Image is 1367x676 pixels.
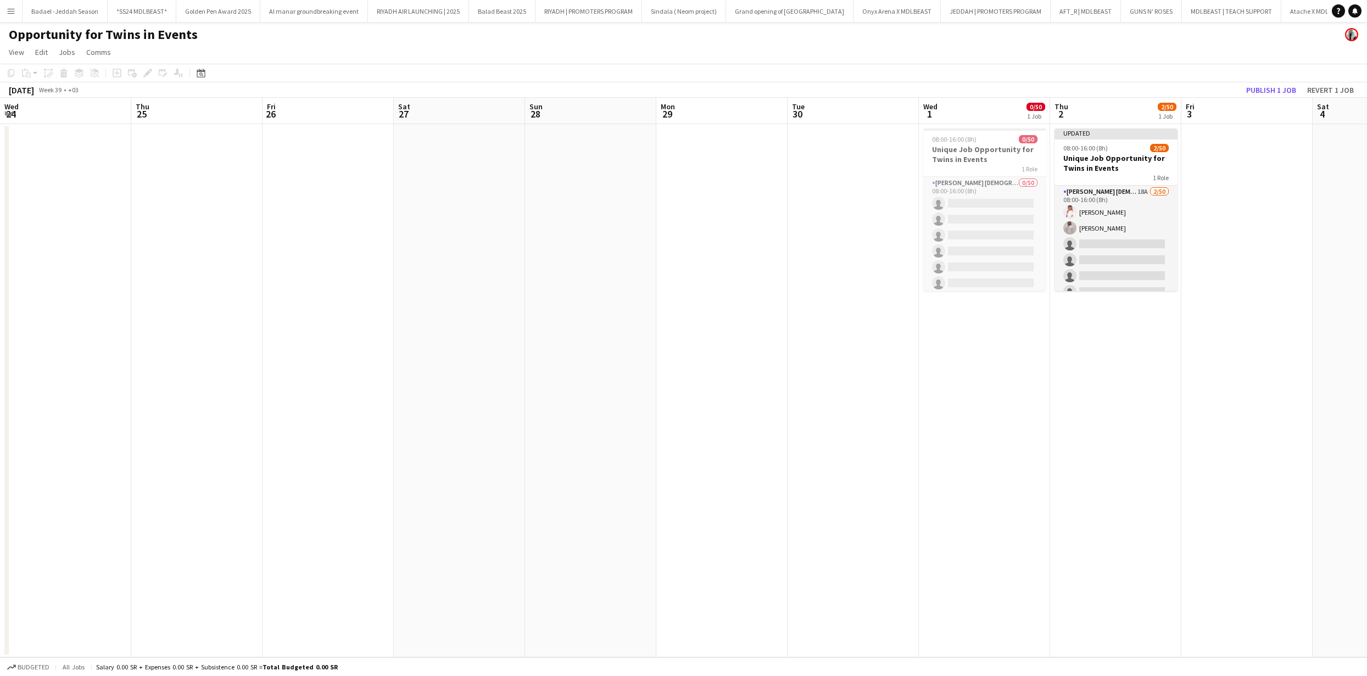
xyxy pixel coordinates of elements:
[1182,1,1281,22] button: MDLBEAST | TEACH SUPPORT
[1158,103,1176,111] span: 2/50
[642,1,726,22] button: Sindala ( Neom project)
[60,663,87,671] span: All jobs
[36,86,64,94] span: Week 39
[1184,108,1195,120] span: 3
[528,108,543,120] span: 28
[263,663,338,671] span: Total Budgeted 0.00 SR
[932,135,977,143] span: 08:00-16:00 (8h)
[1063,144,1108,152] span: 08:00-16:00 (8h)
[9,85,34,96] div: [DATE]
[1186,102,1195,111] span: Fri
[31,45,52,59] a: Edit
[267,102,276,111] span: Fri
[1019,135,1037,143] span: 0/50
[4,45,29,59] a: View
[3,108,19,120] span: 24
[1281,1,1356,22] button: Atache X MDLBEAST
[265,108,276,120] span: 26
[661,102,675,111] span: Mon
[790,108,805,120] span: 30
[535,1,642,22] button: RIYADH | PROMOTERS PROGRAM
[1121,1,1182,22] button: GUNS N' ROSES
[9,47,24,57] span: View
[1153,174,1169,182] span: 1 Role
[68,86,79,94] div: +03
[1053,108,1068,120] span: 2
[9,26,198,43] h1: Opportunity for Twins in Events
[1317,102,1329,111] span: Sat
[659,108,675,120] span: 29
[1051,1,1121,22] button: AFT_R | MDLBEAST
[23,1,108,22] button: Badael -Jeddah Season
[1303,83,1358,97] button: Revert 1 job
[4,102,19,111] span: Wed
[1345,28,1358,41] app-user-avatar: Ali Shamsan
[853,1,941,22] button: Onyx Arena X MDLBEAST
[35,47,48,57] span: Edit
[1054,153,1178,173] h3: Unique Job Opportunity for Twins in Events
[18,663,49,671] span: Budgeted
[1054,102,1068,111] span: Thu
[1026,103,1045,111] span: 0/50
[108,1,176,22] button: *SS24 MDLBEAST*
[82,45,115,59] a: Comms
[86,47,111,57] span: Comms
[922,108,938,120] span: 1
[1315,108,1329,120] span: 4
[941,1,1051,22] button: JEDDAH | PROMOTERS PROGRAM
[1054,129,1178,291] app-job-card: Updated08:00-16:00 (8h)2/50Unique Job Opportunity for Twins in Events1 Role[PERSON_NAME] [DEMOGRA...
[134,108,149,120] span: 25
[5,661,51,673] button: Budgeted
[397,108,410,120] span: 27
[469,1,535,22] button: Balad Beast 2025
[59,47,75,57] span: Jobs
[1158,112,1176,120] div: 1 Job
[1022,165,1037,173] span: 1 Role
[368,1,469,22] button: RIYADH AIR LAUNCHING | 2025
[923,144,1046,164] h3: Unique Job Opportunity for Twins in Events
[923,129,1046,291] app-job-card: 08:00-16:00 (8h)0/50Unique Job Opportunity for Twins in Events1 Role[PERSON_NAME] [DEMOGRAPHIC_DA...
[136,102,149,111] span: Thu
[1027,112,1045,120] div: 1 Job
[1150,144,1169,152] span: 2/50
[96,663,338,671] div: Salary 0.00 SR + Expenses 0.00 SR + Subsistence 0.00 SR =
[1242,83,1301,97] button: Publish 1 job
[792,102,805,111] span: Tue
[726,1,853,22] button: Grand opening of [GEOGRAPHIC_DATA]
[1054,129,1178,137] div: Updated
[923,102,938,111] span: Wed
[260,1,368,22] button: Al manar groundbreaking event
[398,102,410,111] span: Sat
[529,102,543,111] span: Sun
[54,45,80,59] a: Jobs
[176,1,260,22] button: Golden Pen Award 2025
